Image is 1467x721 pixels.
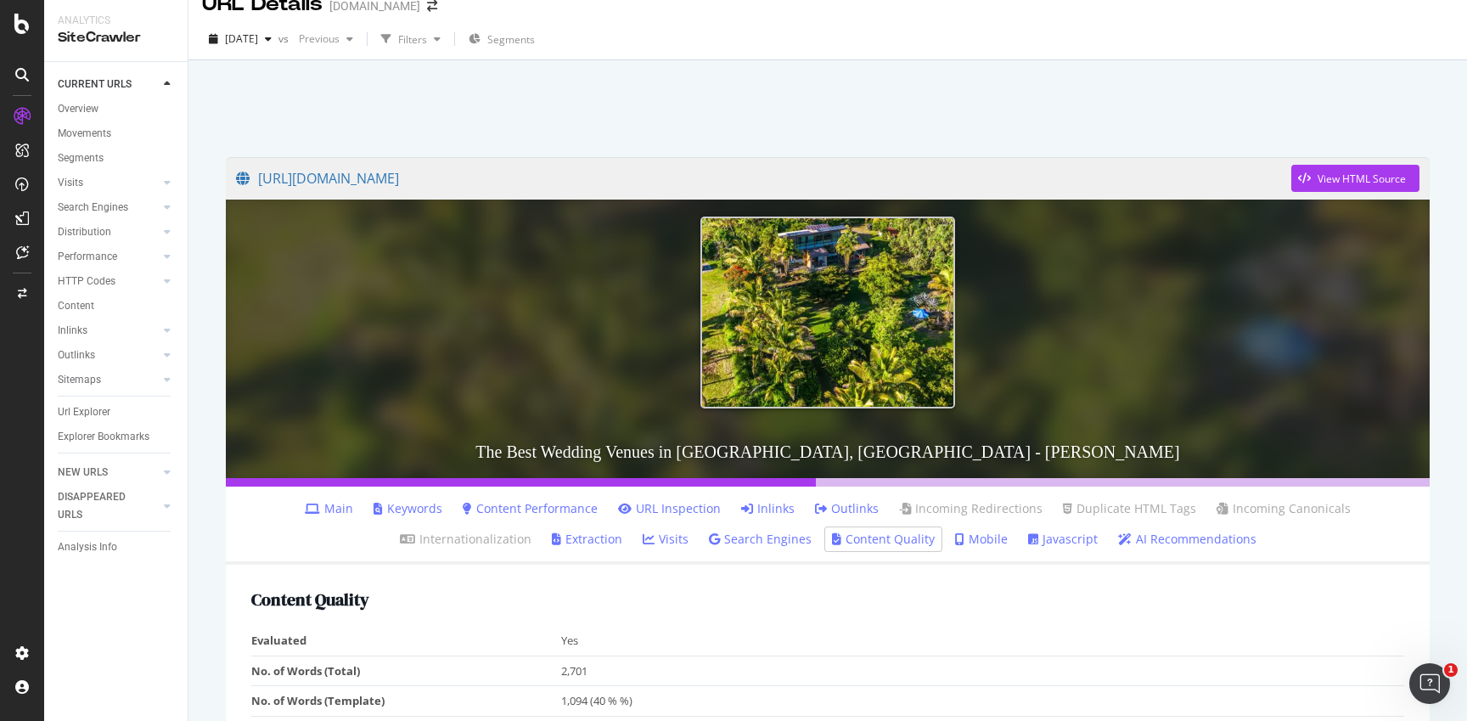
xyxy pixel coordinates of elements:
[58,100,176,118] a: Overview
[1217,500,1351,517] a: Incoming Canonicals
[1444,663,1458,677] span: 1
[58,248,117,266] div: Performance
[251,686,561,717] td: No. of Words (Template)
[58,76,159,93] a: CURRENT URLS
[400,531,531,548] a: Internationalization
[58,538,117,556] div: Analysis Info
[561,686,1404,717] td: 1,094 (40 % %)
[1291,165,1419,192] button: View HTML Source
[251,626,561,656] td: Evaluated
[58,297,94,315] div: Content
[700,217,955,408] img: The Best Wedding Venues in Pahoa, HI - Zola
[58,174,83,192] div: Visits
[1318,172,1406,186] div: View HTML Source
[58,199,128,217] div: Search Engines
[643,531,689,548] a: Visits
[741,500,795,517] a: Inlinks
[251,656,561,686] td: No. of Words (Total)
[58,488,159,524] a: DISAPPEARED URLS
[226,425,1430,478] h3: The Best Wedding Venues in [GEOGRAPHIC_DATA], [GEOGRAPHIC_DATA] - [PERSON_NAME]
[463,500,598,517] a: Content Performance
[58,464,159,482] a: NEW URLS
[1063,500,1196,517] a: Duplicate HTML Tags
[58,100,98,118] div: Overview
[462,25,542,53] button: Segments
[398,32,427,47] div: Filters
[58,322,159,340] a: Inlinks
[955,531,1008,548] a: Mobile
[225,31,258,46] span: 2025 Aug. 8th
[202,25,278,53] button: [DATE]
[58,322,87,340] div: Inlinks
[561,656,1404,686] td: 2,701
[58,223,111,241] div: Distribution
[58,76,132,93] div: CURRENT URLS
[58,273,159,290] a: HTTP Codes
[58,199,159,217] a: Search Engines
[58,149,176,167] a: Segments
[374,25,447,53] button: Filters
[374,500,442,517] a: Keywords
[58,346,95,364] div: Outlinks
[58,538,176,556] a: Analysis Info
[305,500,353,517] a: Main
[58,428,149,446] div: Explorer Bookmarks
[832,531,935,548] a: Content Quality
[278,31,292,46] span: vs
[709,531,812,548] a: Search Engines
[58,371,101,389] div: Sitemaps
[58,223,159,241] a: Distribution
[58,125,111,143] div: Movements
[58,14,174,28] div: Analytics
[58,273,115,290] div: HTTP Codes
[58,464,108,482] div: NEW URLS
[899,500,1043,517] a: Incoming Redirections
[58,428,176,446] a: Explorer Bookmarks
[58,125,176,143] a: Movements
[58,28,174,48] div: SiteCrawler
[292,31,340,46] span: Previous
[58,371,159,389] a: Sitemaps
[618,500,721,517] a: URL Inspection
[1028,531,1098,548] a: Javascript
[58,174,159,192] a: Visits
[552,531,622,548] a: Extraction
[292,25,360,53] button: Previous
[58,403,176,421] a: Url Explorer
[58,248,159,266] a: Performance
[58,149,104,167] div: Segments
[58,346,159,364] a: Outlinks
[236,157,1291,200] a: [URL][DOMAIN_NAME]
[561,626,1404,656] td: Yes
[58,403,110,421] div: Url Explorer
[58,488,143,524] div: DISAPPEARED URLS
[815,500,879,517] a: Outlinks
[487,32,535,47] span: Segments
[1409,663,1450,704] iframe: Intercom live chat
[251,590,1404,609] h2: Content Quality
[58,297,176,315] a: Content
[1118,531,1256,548] a: AI Recommendations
